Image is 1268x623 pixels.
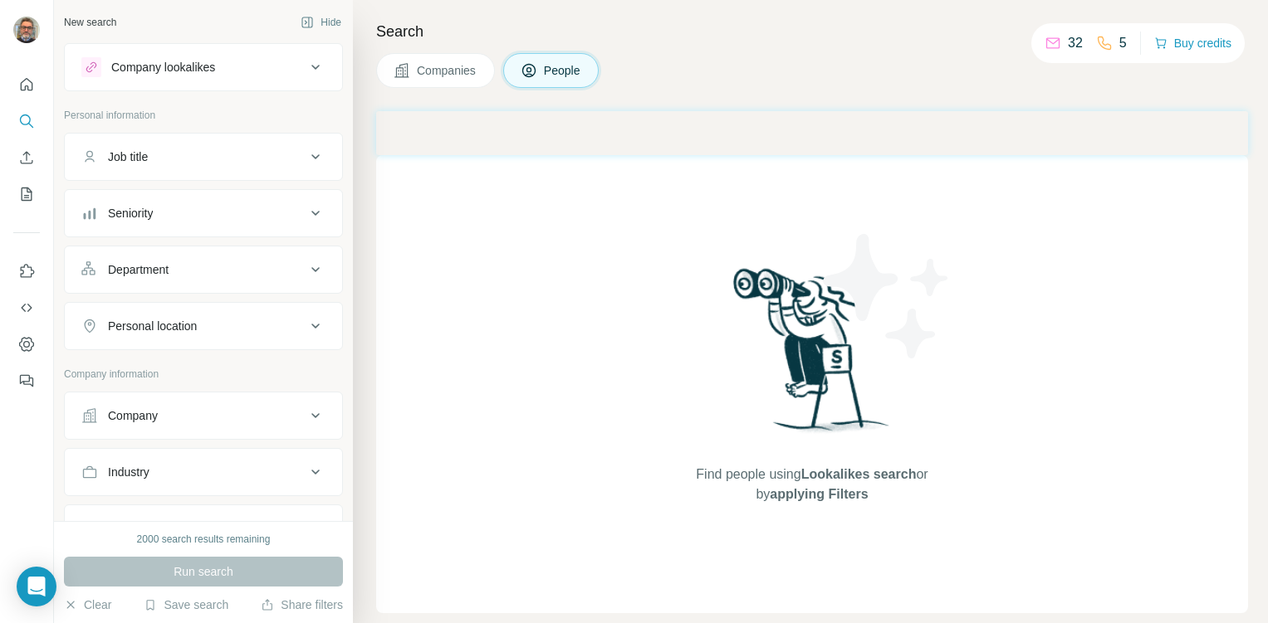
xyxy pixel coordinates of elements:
div: 2000 search results remaining [137,532,271,547]
h4: Search [376,20,1248,43]
button: Share filters [261,596,343,613]
span: Find people using or by [679,465,945,504]
button: Job title [65,137,342,177]
button: Save search [144,596,228,613]
button: My lists [13,179,40,209]
button: Company lookalikes [65,47,342,87]
div: Company [108,407,158,424]
button: Use Surfe API [13,293,40,323]
div: Job title [108,148,148,165]
div: Seniority [108,205,153,221]
div: Company lookalikes [111,59,215,75]
button: Quick start [13,70,40,100]
div: Industry [108,464,149,480]
button: Industry [65,452,342,492]
img: Surfe Illustration - Stars [812,221,962,371]
p: Company information [64,367,343,382]
iframe: Banner [376,111,1248,155]
div: New search [64,15,116,30]
div: Open Intercom Messenger [17,567,56,606]
button: Personal location [65,306,342,346]
div: HQ location [108,520,169,537]
button: Search [13,106,40,136]
div: Department [108,261,169,278]
button: Use Surfe on LinkedIn [13,256,40,286]
button: Feedback [13,366,40,396]
span: Companies [417,62,477,79]
span: Lookalikes search [801,467,917,481]
button: Seniority [65,193,342,233]
span: applying Filters [770,487,868,501]
button: Clear [64,596,111,613]
button: Company [65,396,342,436]
img: Surfe Illustration - Woman searching with binoculars [726,264,898,449]
p: 32 [1068,33,1083,53]
p: 5 [1119,33,1127,53]
button: Hide [289,10,353,35]
button: Dashboard [13,329,40,359]
img: Avatar [13,17,40,43]
button: Buy credits [1154,32,1231,55]
button: HQ location [65,509,342,548]
button: Department [65,250,342,290]
span: People [544,62,582,79]
button: Enrich CSV [13,143,40,173]
p: Personal information [64,108,343,123]
div: Personal location [108,318,197,334]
